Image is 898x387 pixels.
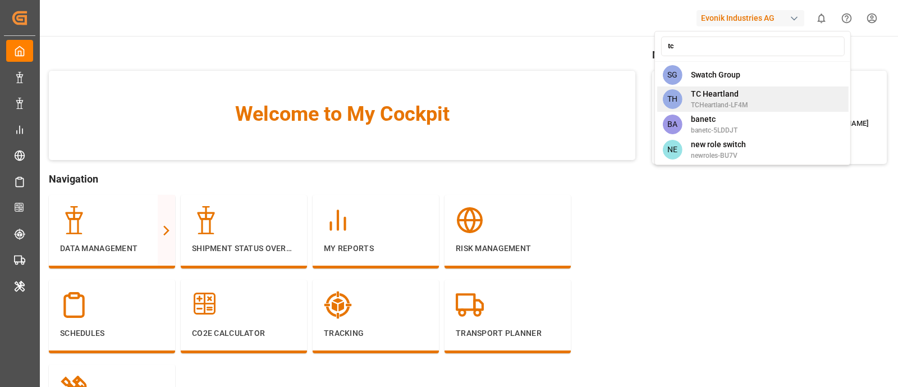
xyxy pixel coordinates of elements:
span: TC Heartland [691,88,748,100]
span: banetc-5LDDJT [691,125,737,135]
span: TH [662,89,682,109]
span: banetc [691,113,737,125]
input: Search an account... [661,37,844,56]
span: newroles-BU7V [691,151,746,161]
span: NE [662,140,682,160]
span: BA [662,115,682,134]
span: new role switch [691,139,746,151]
span: SG [662,65,682,85]
span: TCHeartland-LF4M [691,100,748,110]
span: Swatch Group [691,69,740,81]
